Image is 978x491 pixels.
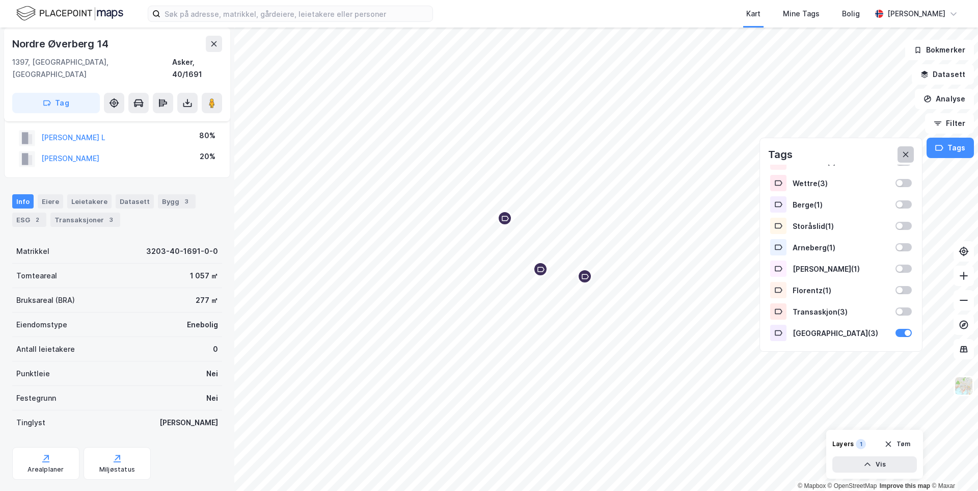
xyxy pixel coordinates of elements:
div: Datasett [116,194,154,209]
div: Tinglyst [16,417,45,429]
div: Berge ( 1 ) [793,200,889,209]
div: Map marker [533,262,548,277]
a: OpenStreetMap [828,482,877,489]
div: 277 ㎡ [196,294,218,306]
div: Bruksareal (BRA) [16,294,75,306]
button: Bokmerker [905,40,974,60]
div: [GEOGRAPHIC_DATA] ( 3 ) [793,329,889,338]
div: 1397, [GEOGRAPHIC_DATA], [GEOGRAPHIC_DATA] [12,56,172,81]
button: Tag [12,93,100,113]
div: Kontrollprogram for chat [927,442,978,491]
div: Festegrunn [16,392,56,404]
div: 0 [213,343,218,355]
div: [PERSON_NAME] ( 1 ) [793,265,889,273]
div: Mine Tags [783,8,820,20]
iframe: Chat Widget [927,442,978,491]
img: Z [954,376,973,396]
div: Wettre ( 3 ) [793,179,889,188]
div: Tags [768,146,793,163]
div: Bygg [158,194,196,209]
div: Arneberg ( 1 ) [793,243,889,252]
a: Mapbox [798,482,826,489]
button: Tøm [878,436,917,452]
img: logo.f888ab2527a4732fd821a326f86c7f29.svg [16,5,123,22]
button: Tags [927,138,974,158]
div: 1 057 ㎡ [190,270,218,282]
a: Improve this map [880,482,930,489]
div: Matrikkel [16,245,49,257]
div: 20% [200,150,215,163]
button: Filter [925,113,974,134]
div: Map marker [497,211,512,226]
div: Eiendomstype [16,319,67,331]
button: Vis [832,456,917,473]
button: Datasett [912,64,974,85]
div: Florentz ( 1 ) [793,286,889,295]
div: Kart [746,8,760,20]
div: Map marker [577,269,592,284]
div: Miljøstatus [99,466,135,474]
div: 3 [106,215,116,225]
div: Arealplaner [28,466,64,474]
div: Nei [206,392,218,404]
div: Nei [206,368,218,380]
div: 3 [181,196,192,206]
div: Info [12,194,34,209]
div: ESG [12,213,46,227]
div: Tomteareal [16,270,57,282]
div: Antall leietakere [16,343,75,355]
div: [PERSON_NAME] [159,417,218,429]
div: [PERSON_NAME] [887,8,945,20]
input: Søk på adresse, matrikkel, gårdeiere, leietakere eller personer [160,6,432,21]
div: Bolig [842,8,860,20]
div: Punktleie [16,368,50,380]
div: Transaskjon ( 3 ) [793,307,889,316]
div: 2 [32,215,42,225]
div: Enebolig [187,319,218,331]
button: Analyse [915,89,974,109]
div: 3203-40-1691-0-0 [146,245,218,257]
div: Eiere [38,194,63,209]
div: 1 [856,439,866,449]
div: Leietakere [67,194,112,209]
div: Asker, 40/1691 [172,56,222,81]
div: Storåslid ( 1 ) [793,222,889,230]
div: Transaksjoner [50,213,120,227]
div: Nordre Øverberg 14 [12,36,110,52]
div: Layers [832,440,854,448]
div: 80% [199,130,215,142]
